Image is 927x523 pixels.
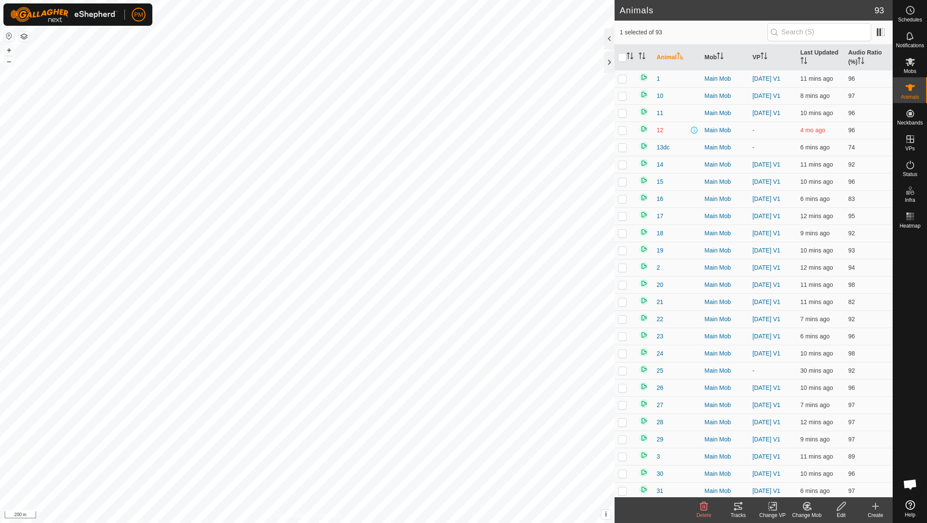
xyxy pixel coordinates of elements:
span: VPs [905,146,915,151]
span: PM [134,10,143,19]
span: 14 Oct 2025, 8:44 pm [800,213,833,219]
span: 92 [848,230,855,237]
img: returning on [639,141,649,151]
span: 11 [657,109,663,118]
div: Tracks [721,511,755,519]
span: 82 [848,298,855,305]
span: 96 [848,75,855,82]
img: returning on [639,467,649,477]
a: [DATE] V1 [752,419,780,426]
span: Neckbands [897,120,923,125]
img: returning on [639,89,649,100]
span: 14 Oct 2025, 8:47 pm [800,230,830,237]
div: Main Mob [705,280,746,289]
span: 97 [848,436,855,443]
span: 97 [848,92,855,99]
span: 97 [848,487,855,494]
span: 96 [848,470,855,477]
img: returning on [639,450,649,460]
img: returning on [639,227,649,237]
img: returning on [639,381,649,392]
span: 96 [848,109,855,116]
div: Main Mob [705,366,746,375]
a: [DATE] V1 [752,264,780,271]
div: Main Mob [705,452,746,461]
span: 14 Oct 2025, 8:48 pm [800,401,830,408]
button: i [601,510,611,519]
span: 18 [657,229,663,238]
img: returning on [639,416,649,426]
p-sorticon: Activate to sort [800,58,807,65]
a: Privacy Policy [273,512,306,520]
img: returning on [639,364,649,374]
img: returning on [639,158,649,168]
a: [DATE] V1 [752,75,780,82]
div: Main Mob [705,349,746,358]
img: returning on [639,295,649,306]
img: returning on [639,210,649,220]
span: 29 [657,435,663,444]
span: Delete [697,512,712,518]
a: [DATE] V1 [752,230,780,237]
span: 14 Oct 2025, 8:43 pm [800,419,833,426]
p-sorticon: Activate to sort [717,54,724,61]
a: [DATE] V1 [752,316,780,322]
div: Main Mob [705,332,746,341]
div: Main Mob [705,487,746,496]
span: 28 [657,418,663,427]
button: Reset Map [4,31,14,41]
span: 14 Oct 2025, 8:44 pm [800,264,833,271]
span: 27 [657,401,663,410]
th: Animal [653,45,701,70]
span: 14 Oct 2025, 8:48 pm [800,92,830,99]
a: [DATE] V1 [752,92,780,99]
span: 96 [848,178,855,185]
span: 3 [657,452,660,461]
div: Open chat [897,471,923,497]
span: Status [903,172,917,177]
img: returning on [639,72,649,82]
span: Mobs [904,69,916,74]
app-display-virtual-paddock-transition: - [752,367,754,374]
a: [DATE] V1 [752,109,780,116]
input: Search (S) [767,23,871,41]
span: Notifications [896,43,924,48]
img: returning on [639,244,649,254]
span: 92 [848,367,855,374]
span: 14 Oct 2025, 8:46 pm [800,350,833,357]
span: 14 Oct 2025, 8:44 pm [800,453,833,460]
app-display-virtual-paddock-transition: - [752,144,754,151]
th: Mob [701,45,749,70]
img: returning on [639,175,649,185]
p-sorticon: Activate to sort [677,54,684,61]
span: 14 Oct 2025, 8:50 pm [800,195,830,202]
div: Main Mob [705,246,746,255]
a: Contact Us [316,512,341,520]
img: returning on [639,124,649,134]
a: [DATE] V1 [752,247,780,254]
div: Main Mob [705,229,746,238]
span: 22 [657,315,663,324]
img: returning on [639,106,649,117]
span: 31 [657,487,663,496]
div: Main Mob [705,109,746,118]
div: Create [858,511,893,519]
span: 93 [848,247,855,254]
img: returning on [639,192,649,203]
img: returning on [639,433,649,443]
a: [DATE] V1 [752,470,780,477]
div: Main Mob [705,91,746,100]
img: returning on [639,313,649,323]
span: 30 [657,469,663,478]
img: Gallagher Logo [10,7,118,22]
button: Map Layers [19,31,29,42]
div: Change Mob [790,511,824,519]
span: 23 [657,332,663,341]
div: Main Mob [705,469,746,478]
span: 10 [657,91,663,100]
span: 14 Oct 2025, 8:26 pm [800,367,833,374]
span: 92 [848,161,855,168]
span: 14 Oct 2025, 8:46 pm [800,109,833,116]
span: 14 Oct 2025, 8:50 pm [800,333,830,340]
a: [DATE] V1 [752,178,780,185]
